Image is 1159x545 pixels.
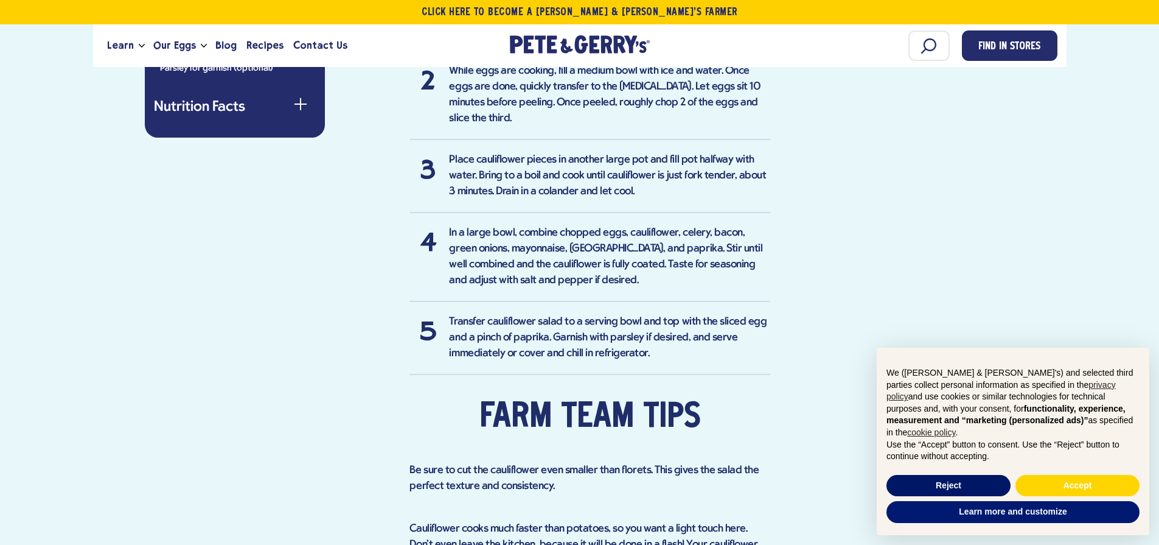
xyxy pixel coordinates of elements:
[907,427,955,437] a: cookie policy
[246,38,284,53] span: Recipes
[409,463,770,494] p: Be sure to cut the cauliflower even smaller than florets. This gives the salad the perfect textur...
[409,314,770,375] li: Transfer cauliflower salad to a serving bowl and top with the sliced egg and a pinch of paprika. ...
[148,29,201,62] a: Our Eggs
[211,29,242,62] a: Blog
[886,439,1140,463] p: Use the “Accept” button to consent. Use the “Reject” button to continue without accepting.
[107,38,134,53] span: Learn
[242,29,288,62] a: Recipes
[288,29,352,62] a: Contact Us
[153,38,196,53] span: Our Eggs
[160,64,310,73] li: Parsley for garnish (optional)
[201,44,207,48] button: Open the dropdown menu for Our Eggs
[139,44,145,48] button: Open the dropdown menu for Learn
[1015,475,1140,497] button: Accept
[154,100,316,115] button: Nutrition Facts
[962,30,1057,61] a: Find in Stores
[409,63,770,140] li: While eggs are cooking, fill a medium bowl with ice and water. Once eggs are done, quickly transf...
[215,38,237,53] span: Blog
[409,399,770,436] h2: Farm Team Tips
[886,367,1140,439] p: We ([PERSON_NAME] & [PERSON_NAME]'s) and selected third parties collect personal information as s...
[409,152,770,213] li: Place cauliflower pieces in another large pot and fill pot halfway with water. Bring to a boil an...
[886,475,1011,497] button: Reject
[102,29,139,62] a: Learn
[293,38,347,53] span: Contact Us
[886,501,1140,523] button: Learn more and customize
[908,30,950,61] input: Search
[978,39,1040,55] span: Find in Stores
[409,225,770,302] li: In a large bowl, combine chopped eggs, cauliflower, celery, bacon, green onions, mayonnaise, [GEO...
